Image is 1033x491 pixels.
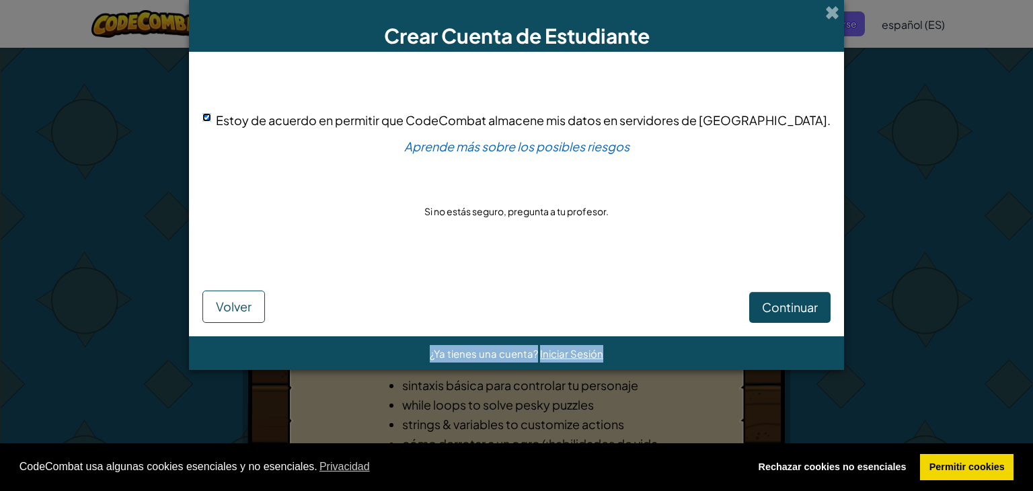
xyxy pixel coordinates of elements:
span: Crear Cuenta de Estudiante [384,23,650,48]
a: Iniciar Sesión [540,347,603,360]
input: Estoy de acuerdo en permitir que CodeCombat almacene mis datos en servidores de [GEOGRAPHIC_DATA]. [202,113,211,122]
button: Continuar [749,292,831,323]
p: Si no estás seguro, pregunta a tu profesor. [424,204,609,218]
button: Volver [202,291,265,323]
span: CodeCombat usa algunas cookies esenciales y no esenciales. [20,457,738,477]
span: Volver [216,299,252,314]
span: Estoy de acuerdo en permitir que CodeCombat almacene mis datos en servidores de [GEOGRAPHIC_DATA]. [216,112,831,128]
span: ¿Ya tienes una cuenta? [430,347,540,360]
a: allow cookies [920,454,1013,481]
span: Continuar [762,299,818,315]
a: learn more about cookies [317,457,372,477]
a: Aprende más sobre los posibles riesgos [404,139,629,154]
a: deny cookies [749,454,915,481]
